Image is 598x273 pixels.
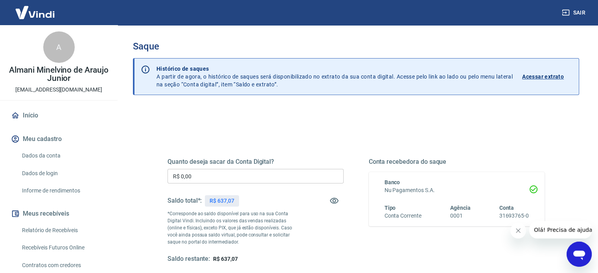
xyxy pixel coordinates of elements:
[9,0,61,24] img: Vindi
[369,158,545,166] h5: Conta recebedora do saque
[19,240,108,256] a: Recebíveis Futuros Online
[19,222,108,238] a: Relatório de Recebíveis
[6,66,111,82] p: Almani Minelvino de Araujo Junior
[567,242,592,267] iframe: Botão para abrir a janela de mensagens
[5,5,66,12] span: Olá! Precisa de ajuda?
[19,165,108,181] a: Dados de login
[385,205,396,211] span: Tipo
[167,255,210,263] h5: Saldo restante:
[43,31,75,63] div: A
[9,107,108,124] a: Início
[156,65,513,88] p: A partir de agora, o histórico de saques será disponibilizado no extrato da sua conta digital. Ac...
[522,73,564,81] p: Acessar extrato
[167,197,202,205] h5: Saldo total*:
[156,65,513,73] p: Histórico de saques
[167,158,344,166] h5: Quanto deseja sacar da Conta Digital?
[499,212,529,220] h6: 31693765-0
[19,183,108,199] a: Informe de rendimentos
[499,205,514,211] span: Conta
[522,65,572,88] a: Acessar extrato
[9,130,108,148] button: Meu cadastro
[133,41,579,52] h3: Saque
[19,148,108,164] a: Dados da conta
[167,210,300,246] p: *Corresponde ao saldo disponível para uso na sua Conta Digital Vindi. Incluindo os valores das ve...
[15,86,102,94] p: [EMAIL_ADDRESS][DOMAIN_NAME]
[210,197,234,205] p: R$ 637,07
[450,205,471,211] span: Agência
[560,5,589,20] button: Sair
[385,212,421,220] h6: Conta Corrente
[529,221,592,238] iframe: Mensagem da empresa
[510,223,526,238] iframe: Fechar mensagem
[385,179,400,185] span: Banco
[9,205,108,222] button: Meus recebíveis
[450,212,471,220] h6: 0001
[385,186,529,194] h6: Nu Pagamentos S.A.
[213,256,238,262] span: R$ 637,07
